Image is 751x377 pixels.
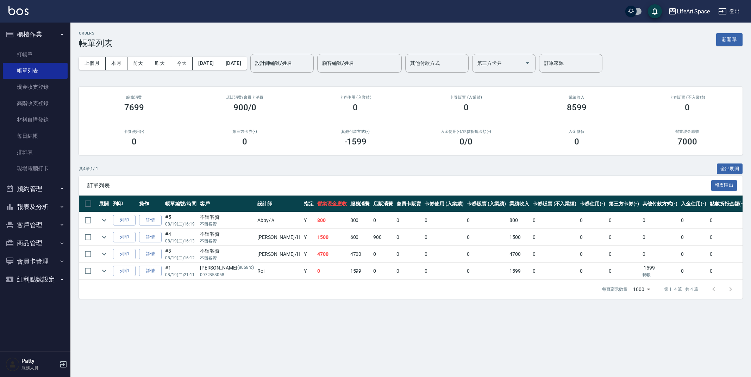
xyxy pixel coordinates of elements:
td: 0 [679,212,708,229]
th: 卡券販賣 (不入業績) [531,196,578,212]
th: 其他付款方式(-) [641,196,680,212]
th: 指定 [302,196,315,212]
th: 會員卡販賣 [395,196,423,212]
h2: 卡券使用(-) [87,129,181,134]
td: 0 [423,229,465,246]
h3: 0 [132,137,137,147]
h3: 帳單列表 [79,38,113,48]
button: 客戶管理 [3,216,68,234]
th: 業績收入 [508,196,531,212]
td: 0 [607,246,641,262]
th: 點數折抵金額(-) [708,196,747,212]
button: 會員卡管理 [3,252,68,271]
h3: 0 [242,137,247,147]
button: save [648,4,662,18]
td: 0 [371,212,395,229]
h2: 卡券使用 (入業績) [308,95,402,100]
td: 0 [679,263,708,279]
td: 0 [641,229,680,246]
button: 列印 [113,215,136,226]
span: 訂單列表 [87,182,711,189]
td: 1599 [508,263,531,279]
h2: 入金儲值 [530,129,624,134]
button: 前天 [127,57,149,70]
td: #5 [163,212,198,229]
td: 4700 [508,246,531,262]
button: 列印 [113,249,136,260]
p: (8058ro) [237,264,254,272]
button: 紅利點數設定 [3,270,68,289]
p: 08/19 (二) 21:11 [165,272,196,278]
td: #1 [163,263,198,279]
th: 帳單編號/時間 [163,196,198,212]
h3: -1599 [344,137,367,147]
td: -1599 [641,263,680,279]
td: #3 [163,246,198,262]
img: Logo [8,6,29,15]
td: Roi [256,263,302,279]
h3: 7000 [677,137,697,147]
td: 0 [371,246,395,262]
p: 不留客資 [200,221,254,227]
td: Abby /Ａ [256,212,302,229]
th: 卡券使用(-) [578,196,607,212]
button: expand row [99,215,109,225]
button: 報表及分析 [3,198,68,216]
h3: 900/0 [233,103,256,112]
h2: 店販消費 /會員卡消費 [198,95,292,100]
a: 每日結帳 [3,128,68,144]
td: 0 [641,246,680,262]
th: 店販消費 [371,196,395,212]
a: 打帳單 [3,47,68,63]
button: 昨天 [149,57,171,70]
td: Y [302,229,315,246]
button: 本月 [106,57,127,70]
td: 900 [371,229,395,246]
p: 共 4 筆, 1 / 1 [79,166,98,172]
td: Y [302,263,315,279]
div: [PERSON_NAME] [200,264,254,272]
td: 4700 [315,246,349,262]
td: 0 [708,229,747,246]
td: 0 [395,212,423,229]
h2: 業績收入 [530,95,624,100]
td: 800 [508,212,531,229]
h3: 0 [353,103,358,112]
td: 4700 [349,246,372,262]
h2: 入金使用(-) /點數折抵金額(-) [419,129,513,134]
button: 商品管理 [3,234,68,252]
h3: 服務消費 [87,95,181,100]
td: 800 [315,212,349,229]
td: 0 [679,246,708,262]
p: 每頁顯示數量 [602,286,627,292]
a: 排班表 [3,144,68,160]
td: 0 [371,263,395,279]
td: 0 [395,246,423,262]
button: 列印 [113,266,136,277]
button: [DATE] [193,57,220,70]
img: Person [6,357,20,371]
td: 800 [349,212,372,229]
td: 0 [423,263,465,279]
p: 第 1–4 筆 共 4 筆 [664,286,698,292]
td: 0 [607,212,641,229]
h3: 0 /0 [459,137,472,147]
a: 材料自購登錄 [3,112,68,128]
a: 詳情 [139,215,162,226]
a: 新開單 [716,36,743,43]
h2: 營業現金應收 [640,129,734,134]
p: 08/19 (二) 16:19 [165,221,196,227]
div: 不留客資 [200,247,254,255]
td: Y [302,212,315,229]
h2: 第三方卡券(-) [198,129,292,134]
button: [DATE] [220,57,247,70]
a: 詳情 [139,232,162,243]
th: 營業現金應收 [315,196,349,212]
button: 登出 [715,5,743,18]
td: [PERSON_NAME] /H [256,229,302,246]
td: 0 [641,212,680,229]
a: 高階收支登錄 [3,95,68,111]
th: 展開 [97,196,111,212]
h2: 其他付款方式(-) [308,129,402,134]
td: 0 [531,246,578,262]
